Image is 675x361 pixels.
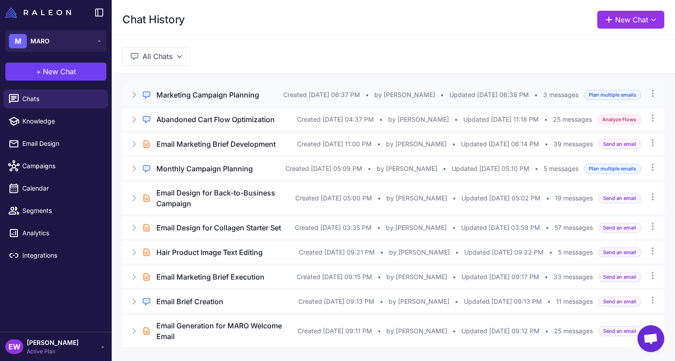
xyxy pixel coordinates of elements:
[543,90,579,100] span: 3 messages
[389,247,450,257] span: by [PERSON_NAME]
[156,222,281,233] h3: Email Design for Collagen Starter Set
[156,272,264,282] h3: Email Marketing Brief Execution
[440,90,444,100] span: •
[389,297,449,306] span: by [PERSON_NAME]
[598,326,641,336] span: Send an email
[22,183,101,193] span: Calendar
[22,251,101,260] span: Integrations
[9,34,27,48] div: M
[156,114,275,125] h3: Abandoned Cart Flow Optimization
[584,90,641,100] span: Plan multiple emails
[549,247,553,257] span: •
[453,272,456,282] span: •
[4,246,108,265] a: Integrations
[4,224,108,242] a: Analytics
[598,223,641,233] span: Send an email
[27,338,79,348] span: [PERSON_NAME]
[156,296,223,307] h3: Email Brief Creation
[547,297,551,306] span: •
[464,247,544,257] span: Updated [DATE] 09:22 PM
[553,272,593,282] span: 33 messages
[544,164,579,174] span: 5 messages
[27,348,79,356] span: Active Plan
[461,272,539,282] span: Updated [DATE] 09:17 PM
[4,201,108,220] a: Segments
[584,164,641,174] span: Plan multiple emails
[4,134,108,153] a: Email Design
[637,325,664,352] a: Open chat
[597,115,641,125] span: Analyze Flows
[4,179,108,198] a: Calendar
[598,247,641,258] span: Send an email
[545,326,549,336] span: •
[453,193,456,203] span: •
[380,297,383,306] span: •
[156,139,276,149] h3: Email Marketing Brief Development
[598,193,641,204] span: Send an email
[556,297,593,306] span: 11 messages
[386,193,447,203] span: by [PERSON_NAME]
[545,139,548,149] span: •
[297,115,374,124] span: Created [DATE] 04:37 PM
[4,157,108,175] a: Campaigns
[22,139,101,149] span: Email Design
[388,115,449,124] span: by [PERSON_NAME]
[455,297,458,306] span: •
[377,164,437,174] span: by [PERSON_NAME]
[22,228,101,238] span: Analytics
[297,139,372,149] span: Created [DATE] 11:00 PM
[452,139,456,149] span: •
[598,272,641,282] span: Send an email
[452,164,529,174] span: Updated [DATE] 05:10 PM
[545,223,549,233] span: •
[386,272,447,282] span: by [PERSON_NAME]
[386,326,447,336] span: by [PERSON_NAME]
[122,47,191,66] button: All Chats
[22,161,101,171] span: Campaigns
[558,247,593,257] span: 5 messages
[43,66,76,77] span: New Chat
[156,320,298,342] h3: Email Generation for MARO Welcome Email
[443,164,446,174] span: •
[377,223,381,233] span: •
[297,272,372,282] span: Created [DATE] 09:15 PM
[299,247,375,257] span: Created [DATE] 09:21 PM
[5,7,75,18] a: Raleon Logo
[156,163,253,174] h3: Monthly Campaign Planning
[461,223,540,233] span: Updated [DATE] 03:59 PM
[535,164,538,174] span: •
[377,326,381,336] span: •
[380,247,384,257] span: •
[5,340,23,354] div: EW
[553,115,592,124] span: 25 messages
[156,187,295,209] h3: Email Design for Back-to-Business Campaign
[298,297,374,306] span: Created [DATE] 09:13 PM
[22,116,101,126] span: Knowledge
[368,164,371,174] span: •
[377,139,381,149] span: •
[5,30,106,52] button: MMARO
[455,247,459,257] span: •
[5,63,106,81] button: +New Chat
[544,115,548,124] span: •
[365,90,369,100] span: •
[156,89,259,100] h3: Marketing Campaign Planning
[4,89,108,108] a: Chats
[4,112,108,131] a: Knowledge
[452,223,456,233] span: •
[377,193,381,203] span: •
[5,7,71,18] img: Raleon Logo
[122,13,185,27] h1: Chat History
[22,206,101,216] span: Segments
[295,223,372,233] span: Created [DATE] 03:35 PM
[461,193,541,203] span: Updated [DATE] 05:02 PM
[597,11,664,29] button: New Chat
[30,36,50,46] span: MARO
[453,326,456,336] span: •
[295,193,372,203] span: Created [DATE] 05:00 PM
[463,115,539,124] span: Updated [DATE] 11:18 PM
[464,297,542,306] span: Updated [DATE] 09:13 PM
[386,139,447,149] span: by [PERSON_NAME]
[546,193,549,203] span: •
[449,90,529,100] span: Updated [DATE] 06:38 PM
